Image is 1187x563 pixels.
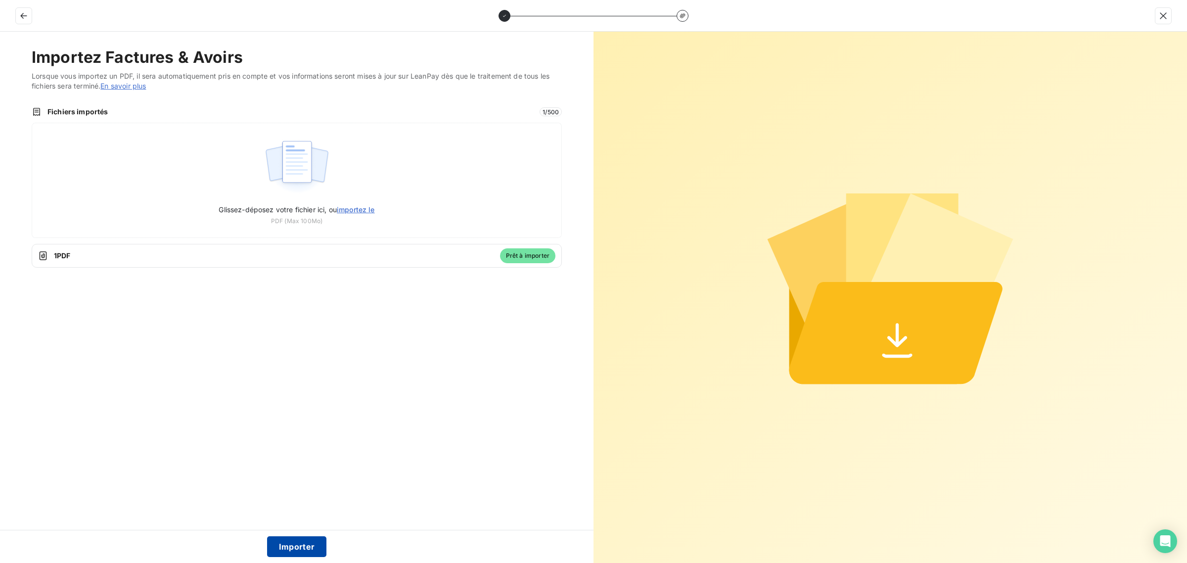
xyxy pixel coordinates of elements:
[54,251,494,261] span: 1 PDF
[500,248,555,263] span: Prêt à importer
[540,107,562,116] span: 1 / 500
[32,71,562,91] span: Lorsque vous importez un PDF, il sera automatiquement pris en compte et vos informations seront m...
[271,217,322,226] span: PDF (Max 100Mo)
[100,82,146,90] a: En savoir plus
[219,205,374,214] span: Glissez-déposez votre fichier ici, ou
[337,205,375,214] span: importez le
[47,107,534,117] span: Fichiers importés
[1153,529,1177,553] div: Open Intercom Messenger
[267,536,327,557] button: Importer
[264,135,330,198] img: illustration
[32,47,562,67] h2: Importez Factures & Avoirs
